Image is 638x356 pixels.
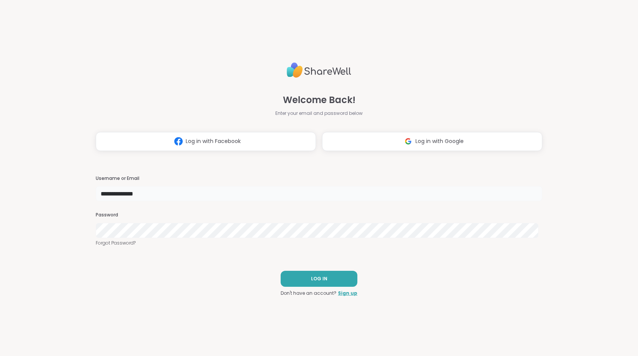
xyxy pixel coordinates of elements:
[171,134,186,148] img: ShareWell Logomark
[287,59,351,81] img: ShareWell Logo
[281,271,357,287] button: LOG IN
[96,132,316,151] button: Log in with Facebook
[401,134,415,148] img: ShareWell Logomark
[415,137,464,145] span: Log in with Google
[275,110,363,117] span: Enter your email and password below
[96,240,542,246] a: Forgot Password?
[281,290,336,297] span: Don't have an account?
[322,132,542,151] button: Log in with Google
[283,93,355,107] span: Welcome Back!
[311,275,327,282] span: LOG IN
[186,137,241,145] span: Log in with Facebook
[338,290,357,297] a: Sign up
[96,175,542,182] h3: Username or Email
[96,212,542,218] h3: Password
